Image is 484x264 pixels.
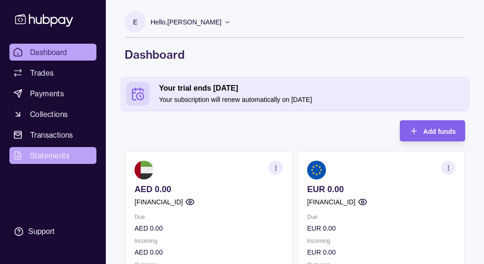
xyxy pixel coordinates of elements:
span: Payments [30,88,64,99]
p: Incoming [135,236,283,246]
p: Due [135,212,283,222]
a: Statements [9,147,96,164]
p: AED 0.00 [135,184,283,194]
img: eu [307,161,326,179]
p: E [133,17,137,27]
h1: Dashboard [125,47,465,62]
a: Dashboard [9,44,96,61]
p: AED 0.00 [135,223,283,233]
button: Add funds [400,120,465,141]
img: ae [135,161,153,179]
span: Trades [30,67,54,78]
a: Collections [9,106,96,123]
p: EUR 0.00 [307,184,455,194]
p: Due [307,212,455,222]
span: Add funds [423,128,456,135]
p: AED 0.00 [135,247,283,257]
p: EUR 0.00 [307,223,455,233]
span: Statements [30,150,70,161]
p: Incoming [307,236,455,246]
a: Payments [9,85,96,102]
p: Your subscription will renew automatically on [DATE] [159,94,464,105]
div: Support [28,226,55,237]
span: Dashboard [30,47,67,58]
p: [FINANCIAL_ID] [307,197,356,207]
p: EUR 0.00 [307,247,455,257]
span: Transactions [30,129,73,140]
p: Hello, [PERSON_NAME] [151,17,222,27]
span: Collections [30,109,68,120]
a: Transactions [9,126,96,143]
a: Trades [9,64,96,81]
a: Support [9,222,96,241]
h2: Your trial ends [DATE] [159,83,464,93]
p: [FINANCIAL_ID] [135,197,183,207]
